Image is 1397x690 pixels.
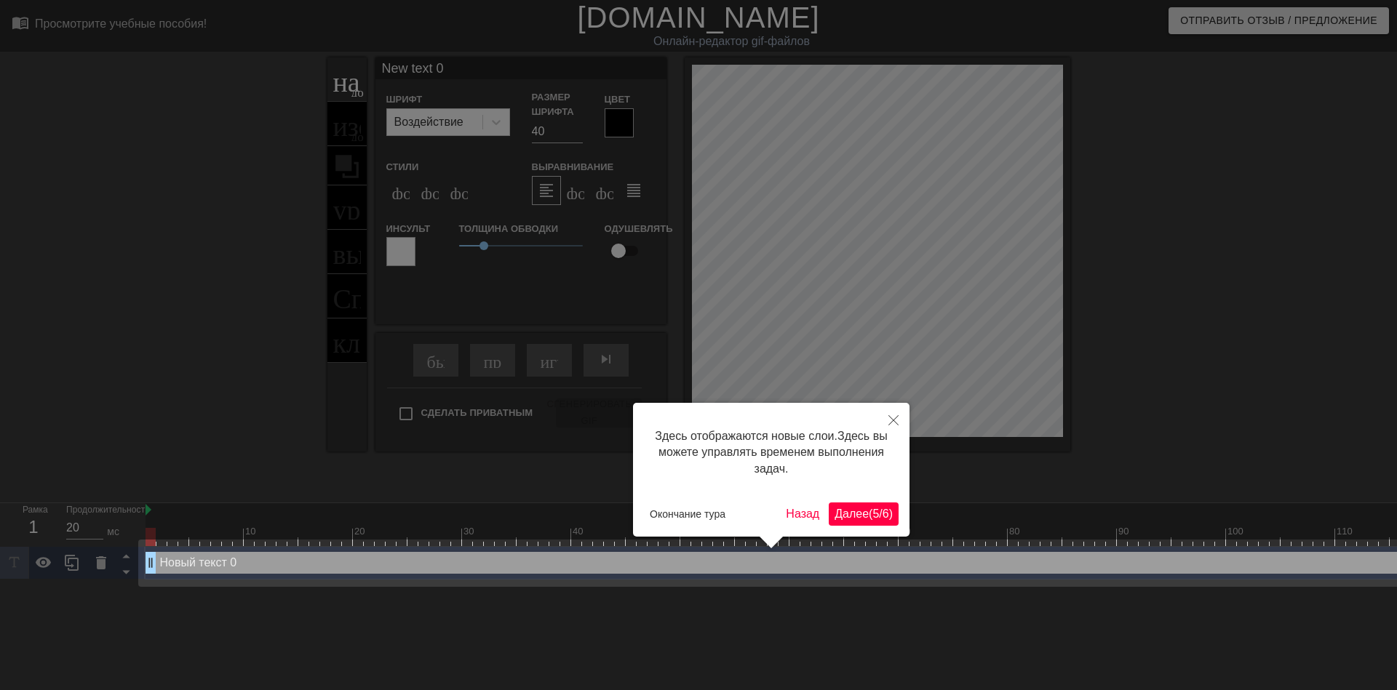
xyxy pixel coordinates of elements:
ya-tr-span: Назад [786,508,819,520]
ya-tr-span: 6 [883,508,889,520]
ya-tr-span: / [879,508,882,520]
ya-tr-span: Далее [835,508,869,520]
button: Окончание тура [644,503,731,525]
ya-tr-span: Здесь отображаются новые слои. [655,430,837,442]
button: Далее [829,502,899,526]
button: Назад [780,502,825,526]
ya-tr-span: ( [869,508,872,520]
button: Закрыть [877,403,910,436]
ya-tr-span: ) [889,508,893,520]
ya-tr-span: Здесь вы можете управлять временем выполнения задач. [658,430,888,475]
ya-tr-span: 5 [872,508,879,520]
